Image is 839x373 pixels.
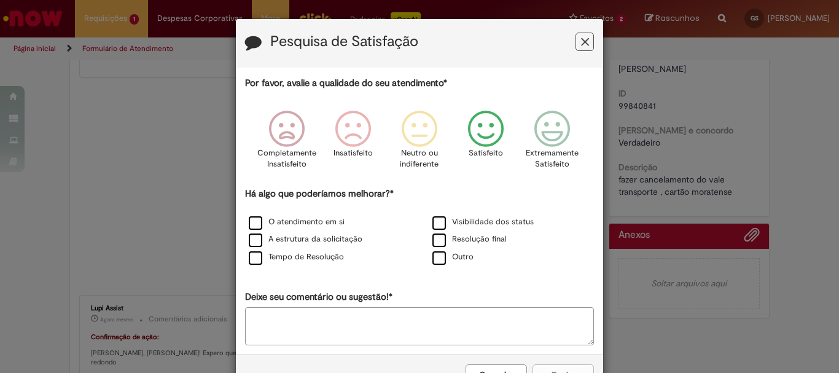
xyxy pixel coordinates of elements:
label: Outro [432,251,474,263]
label: Visibilidade dos status [432,216,534,228]
label: Pesquisa de Satisfação [270,34,418,50]
div: Extremamente Satisfeito [521,101,583,186]
label: O atendimento em si [249,216,345,228]
label: Resolução final [432,234,507,245]
label: A estrutura da solicitação [249,234,362,245]
label: Deixe seu comentário ou sugestão!* [245,291,392,304]
p: Completamente Insatisfeito [257,147,316,170]
p: Satisfeito [469,147,503,159]
p: Neutro ou indiferente [397,147,442,170]
div: Completamente Insatisfeito [255,101,318,186]
p: Extremamente Satisfeito [526,147,579,170]
div: Neutro ou indiferente [388,101,451,186]
div: Satisfeito [455,101,517,186]
p: Insatisfeito [334,147,373,159]
label: Por favor, avalie a qualidade do seu atendimento* [245,77,447,90]
div: Insatisfeito [322,101,384,186]
label: Tempo de Resolução [249,251,344,263]
div: Há algo que poderíamos melhorar?* [245,187,594,267]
